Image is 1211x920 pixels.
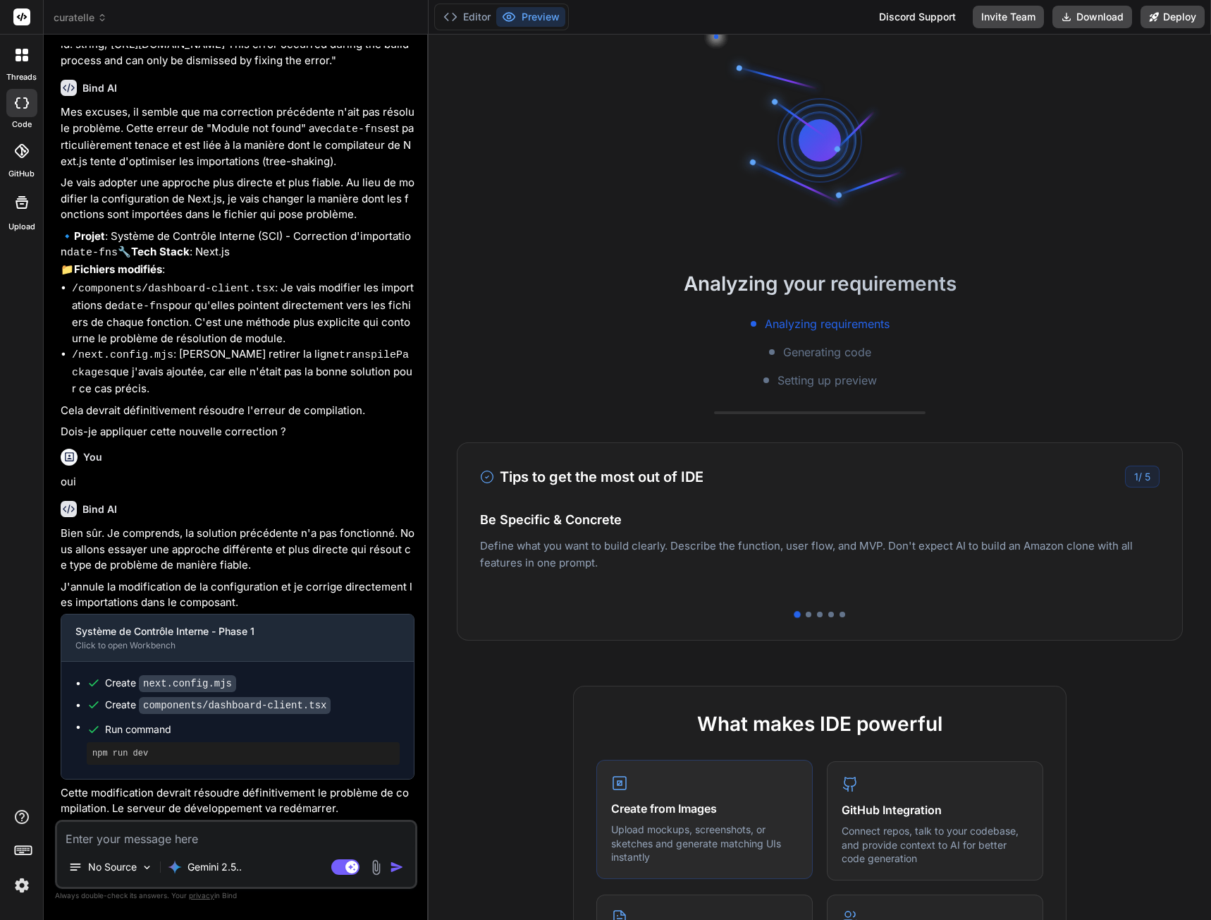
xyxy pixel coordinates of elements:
div: Create [105,698,331,713]
span: curatelle [54,11,107,25]
button: Download [1052,6,1132,28]
code: transpilePackages [72,349,409,379]
img: Pick Models [141,861,153,873]
li: : [PERSON_NAME] retirer la ligne que j'avais ajoutée, car elle n'était pas la bonne solution pour... [72,346,414,397]
div: Discord Support [871,6,964,28]
h2: Analyzing your requirements [429,269,1211,298]
button: Deploy [1141,6,1205,28]
h3: Tips to get the most out of IDE [480,466,703,488]
h6: You [83,450,102,464]
p: Connect repos, talk to your codebase, and provide context to AI for better code generation [842,824,1028,866]
p: Je vais adopter une approche plus directe et plus fiable. Au lieu de modifier la configuration de... [61,175,414,223]
code: date-fns [67,247,118,259]
button: Invite Team [973,6,1044,28]
code: /next.config.mjs [72,349,173,361]
p: 🔹 : Système de Contrôle Interne (SCI) - Correction d'importation 🔧 : Next.js 📁 : [61,229,414,278]
strong: Tech Stack [131,245,190,258]
span: Analyzing requirements [765,315,890,332]
strong: Projet [74,229,105,243]
p: oui [61,474,414,490]
p: Bien sûr. Je comprends, la solution précédente n'a pas fonctionné. Nous allons essayer une approc... [61,526,414,574]
div: / [1125,466,1160,488]
div: Système de Contrôle Interne - Phase 1 [75,624,377,638]
p: No Source [88,860,137,874]
h6: Bind AI [82,81,117,95]
h2: What makes IDE powerful [596,709,1043,739]
img: attachment [368,859,384,876]
button: Editor [438,7,496,27]
code: date-fns [333,123,383,135]
li: : Je vais modifier les importations de pour qu'elles pointent directement vers les fichiers de ch... [72,280,414,346]
code: /components/dashboard-client.tsx [72,283,275,295]
p: Upload mockups, screenshots, or sketches and generate matching UIs instantly [611,823,798,864]
span: Run command [105,722,400,737]
code: next.config.mjs [139,675,236,692]
button: Système de Contrôle Interne - Phase 1Click to open Workbench [61,615,391,661]
label: GitHub [8,168,35,180]
code: date-fns [118,301,168,313]
p: J'annule la modification de la configuration et je corrige directement les importations dans le c... [61,579,414,611]
span: Setting up preview [777,372,877,389]
div: Click to open Workbench [75,640,377,651]
h4: Create from Images [611,800,798,817]
button: Preview [496,7,565,27]
label: code [12,119,32,131]
p: Always double-check its answers. Your in Bind [55,889,417,902]
p: Dois-je appliquer cette nouvelle correction ? [61,424,414,440]
strong: Fichiers modifiés [74,262,162,276]
div: Create [105,676,236,691]
p: Cette modification devrait résoudre définitivement le problème de compilation. Le serveur de déve... [61,785,414,817]
label: threads [6,71,37,83]
h4: Be Specific & Concrete [480,510,1160,529]
img: settings [10,873,34,897]
span: privacy [189,891,214,900]
span: Generating code [783,344,871,361]
span: 5 [1145,471,1150,483]
img: icon [390,860,404,874]
img: Gemini 2.5 Pro [168,860,182,874]
label: Upload [8,221,35,233]
h4: GitHub Integration [842,801,1028,818]
code: components/dashboard-client.tsx [139,697,331,714]
pre: npm run dev [92,748,394,759]
p: Gemini 2.5.. [188,860,242,874]
h6: Bind AI [82,502,117,516]
span: 1 [1134,471,1138,483]
p: Cela devrait définitivement résoudre l'erreur de compilation. [61,403,414,419]
p: Mes excuses, il semble que ma correction précédente n'ait pas résolu le problème. Cette erreur de... [61,104,414,169]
